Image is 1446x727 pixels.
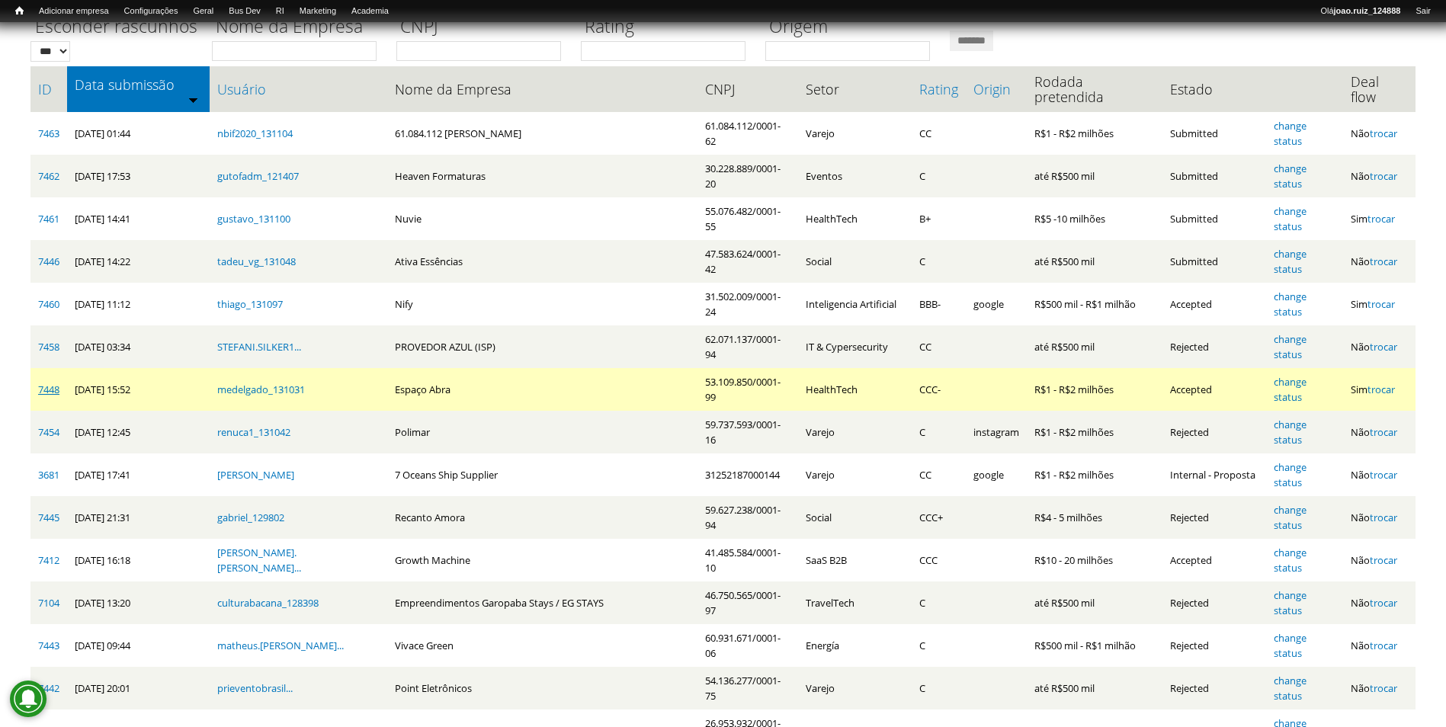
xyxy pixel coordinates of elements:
[217,681,293,695] a: prieventobrasil...
[1162,197,1266,240] td: Submitted
[912,197,966,240] td: B+
[1027,197,1162,240] td: R$5 -10 milhões
[67,112,210,155] td: [DATE] 01:44
[765,14,940,41] label: Origem
[1343,496,1416,539] td: Não
[217,596,319,610] a: culturabacana_128398
[1162,581,1266,624] td: Rejected
[38,212,59,226] a: 7461
[697,539,799,581] td: 41.485.584/0001-10
[1334,6,1401,15] strong: joao.ruiz_124888
[8,4,31,18] a: Início
[798,197,912,240] td: HealthTech
[1162,368,1266,411] td: Accepted
[1274,290,1307,319] a: change status
[387,240,697,283] td: Ativa Essências
[1370,553,1397,567] a: trocar
[912,240,966,283] td: C
[798,155,912,197] td: Eventos
[1343,368,1416,411] td: Sim
[1162,453,1266,496] td: Internal - Proposta
[217,383,305,396] a: medelgado_131031
[117,4,186,19] a: Configurações
[387,283,697,325] td: Nify
[15,5,24,16] span: Início
[217,340,301,354] a: STEFANI.SILKER1...
[221,4,268,19] a: Bus Dev
[697,155,799,197] td: 30.228.889/0001-20
[1370,169,1397,183] a: trocar
[912,411,966,453] td: C
[1274,204,1307,233] a: change status
[217,169,299,183] a: gutofadm_121407
[1274,546,1307,575] a: change status
[1343,411,1416,453] td: Não
[912,667,966,709] td: C
[1027,112,1162,155] td: R$1 - R$2 milhões
[1027,240,1162,283] td: até R$500 mil
[581,14,755,41] label: Rating
[1343,453,1416,496] td: Não
[1343,283,1416,325] td: Sim
[1343,240,1416,283] td: Não
[292,4,344,19] a: Marketing
[1162,112,1266,155] td: Submitted
[912,283,966,325] td: BBB-
[697,496,799,539] td: 59.627.238/0001-94
[697,197,799,240] td: 55.076.482/0001-55
[67,368,210,411] td: [DATE] 15:52
[1343,624,1416,667] td: Não
[67,453,210,496] td: [DATE] 17:41
[185,4,221,19] a: Geral
[387,155,697,197] td: Heaven Formaturas
[38,596,59,610] a: 7104
[38,553,59,567] a: 7412
[268,4,292,19] a: RI
[1027,66,1162,112] th: Rodada pretendida
[798,581,912,624] td: TravelTech
[798,453,912,496] td: Varejo
[1274,588,1307,617] a: change status
[1313,4,1408,19] a: Olájoao.ruiz_124888
[387,624,697,667] td: Vivace Green
[1162,325,1266,368] td: Rejected
[1274,418,1307,447] a: change status
[387,66,697,112] th: Nome da Empresa
[798,112,912,155] td: Varejo
[217,255,296,268] a: tadeu_vg_131048
[697,624,799,667] td: 60.931.671/0001-06
[1162,240,1266,283] td: Submitted
[1343,325,1416,368] td: Não
[387,496,697,539] td: Recanto Amora
[1162,667,1266,709] td: Rejected
[396,14,571,41] label: CNPJ
[1370,127,1397,140] a: trocar
[966,453,1027,496] td: google
[1162,283,1266,325] td: Accepted
[387,667,697,709] td: Point Eletrônicos
[919,82,958,97] a: Rating
[217,82,380,97] a: Usuário
[67,667,210,709] td: [DATE] 20:01
[38,255,59,268] a: 7446
[1027,667,1162,709] td: até R$500 mil
[1343,112,1416,155] td: Não
[798,411,912,453] td: Varejo
[798,283,912,325] td: Inteligencia Artificial
[912,624,966,667] td: C
[1370,468,1397,482] a: trocar
[38,383,59,396] a: 7448
[387,411,697,453] td: Polimar
[798,240,912,283] td: Social
[966,283,1027,325] td: google
[38,297,59,311] a: 7460
[1027,496,1162,539] td: R$4 - 5 milhões
[912,325,966,368] td: CC
[75,77,202,92] a: Data submissão
[38,425,59,439] a: 7454
[67,283,210,325] td: [DATE] 11:12
[1343,66,1416,112] th: Deal flow
[67,411,210,453] td: [DATE] 12:45
[1343,197,1416,240] td: Sim
[912,155,966,197] td: C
